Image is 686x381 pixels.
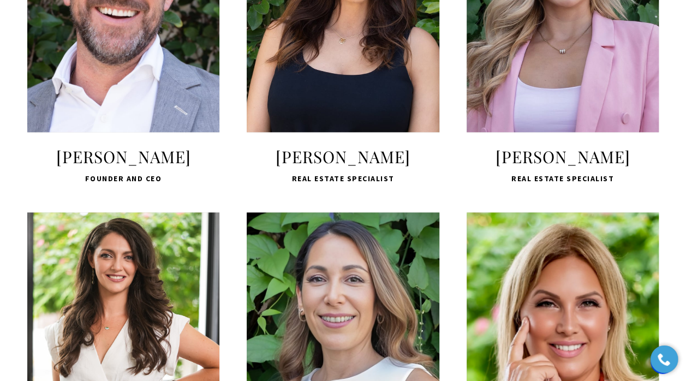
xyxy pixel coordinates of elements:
[467,172,659,185] span: Real Estate Specialist
[247,146,439,168] span: [PERSON_NAME]
[247,172,439,185] span: Real Estate Specialist
[27,146,219,168] span: [PERSON_NAME]
[27,172,219,185] span: Founder and CEO
[467,146,659,168] span: [PERSON_NAME]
